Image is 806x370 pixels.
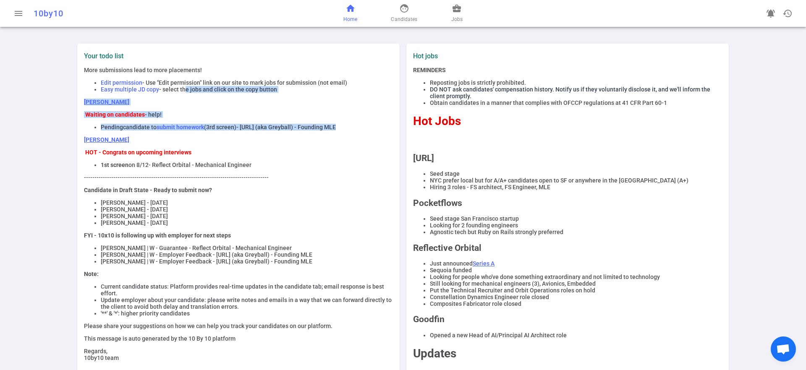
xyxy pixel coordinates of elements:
[84,232,231,239] strong: FYI - 10x10 is following up with employer for next steps
[430,184,722,190] li: Hiring 3 roles - FS architect, FS Engineer, MLE
[101,206,393,213] li: [PERSON_NAME] - [DATE]
[399,3,409,13] span: face
[430,229,722,235] li: Agnostic tech but Ruby on Rails strongly preferred
[84,348,393,361] p: Regards, 10by10 team
[430,267,722,274] li: Sequoia funded
[430,177,722,184] li: NYC prefer local but for A/A+ candidates open to SF or anywhere in the [GEOGRAPHIC_DATA] (A+)
[430,294,722,300] li: Constellation Dynamics Engineer role closed
[771,336,796,362] a: Open chat
[452,3,462,13] span: business_center
[101,162,128,168] strong: 1st screen
[84,271,99,277] strong: Note:
[430,99,722,106] li: Obtain candidates in a manner that complies with OFCCP regulations at 41 CFR Part 60-1
[343,15,357,23] span: Home
[413,243,722,253] h2: Reflective Orbital
[430,215,722,222] li: Seed stage San Francisco startup
[34,8,265,18] div: 10by10
[413,114,461,128] span: Hot Jobs
[766,8,776,18] span: notifications_active
[84,174,393,181] p: ----------------------------------------------------------------------------------------
[159,86,277,93] span: - select the jobs and click on the copy button
[762,5,779,22] a: Go to see announcements
[430,332,722,339] li: Opened a new Head of AI/Principal AI Architect role
[149,162,251,168] span: - Reflect Orbital - Mechanical Engineer
[101,245,393,251] li: [PERSON_NAME] | W - Guarantee - Reflect Orbital - Mechanical Engineer
[473,260,495,267] a: Series A
[101,213,393,219] li: [PERSON_NAME] - [DATE]
[84,99,129,105] a: [PERSON_NAME]
[782,8,793,18] span: history
[391,3,417,23] a: Candidates
[430,274,722,280] li: Looking for people who've done something extraordinary and not limited to technology
[84,323,393,329] p: Please share your suggestions on how we can help you track your candidates on our platform.
[451,3,463,23] a: Jobs
[779,5,796,22] button: Open history
[84,52,393,60] label: Your todo list
[430,86,710,99] span: DO NOT ask candidates' compensation history. Notify us if they voluntarily disclose it, and we'll...
[391,15,417,23] span: Candidates
[101,79,142,86] span: Edit permission
[84,187,212,193] strong: Candidate in Draft State - Ready to submit now?
[101,310,393,317] li: '**' & '*': higher priority candidates
[101,297,393,310] li: Update employer about your candidate: please write notes and emails in a way that we can forward ...
[430,222,722,229] li: Looking for 2 founding engineers
[451,15,463,23] span: Jobs
[430,300,722,307] li: Composites Fabricator role closed
[413,347,722,360] h1: Updates
[145,111,162,118] span: - help!
[101,251,393,258] li: [PERSON_NAME] | W - Employer Feedback - [URL] (aka Greyball) - Founding MLE
[413,314,722,324] h2: Goodfin
[84,136,129,143] a: [PERSON_NAME]
[101,219,393,226] li: [PERSON_NAME] - [DATE]
[430,280,722,287] li: Still looking for mechanical engineers (3), Avionics, Embedded
[430,260,722,267] li: Just announced
[343,3,357,23] a: Home
[413,153,722,163] h2: [URL]
[101,258,393,265] li: [PERSON_NAME] | W - Employer Feedback - [URL] (aka Greyball) - Founding MLE
[142,79,347,86] span: - Use "Edit permission" link on our site to mark jobs for submission (not email)
[101,86,159,93] span: Easy multiple JD copy
[85,149,191,156] strong: HOT - Congrats on upcoming interviews
[413,52,564,60] label: Hot jobs
[84,335,393,342] p: This message is auto generated by the 10 By 10 platform
[430,170,722,177] li: Seed stage
[204,124,236,130] span: (3rd screen)
[123,124,157,130] span: candidate to
[413,198,722,208] h2: Pocketflows
[430,79,722,86] li: Reposting jobs is strictly prohibited.
[10,5,27,22] button: Open menu
[430,287,722,294] li: Put the Technical Recruiter and Orbit Operations roles on hold
[236,124,336,130] span: - [URL] (aka Greyball) - Founding MLE
[101,199,393,206] li: [PERSON_NAME] - [DATE]
[13,8,24,18] span: menu
[84,67,202,73] span: More submissions lead to more placements!
[101,283,393,297] li: Current candidate status: Platform provides real-time updates in the candidate tab; email respons...
[101,124,123,130] span: Pending
[85,111,145,118] strong: Waiting on candidates
[413,67,446,73] strong: REMINDERS
[345,3,356,13] span: home
[157,124,204,130] strong: submit homework
[128,162,149,168] span: on 8/12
